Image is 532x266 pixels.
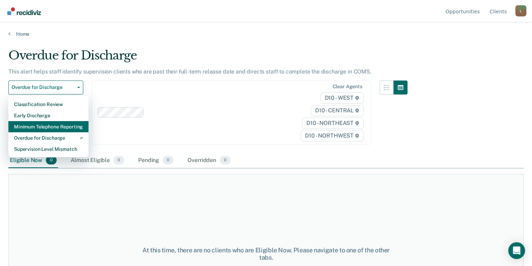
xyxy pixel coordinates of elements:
span: 0 [46,156,57,165]
span: 0 [113,156,124,165]
span: D10 - WEST [320,92,364,104]
div: Pending0 [137,153,175,168]
button: Overdue for Discharge [8,80,83,94]
div: Minimum Telephone Reporting [14,121,83,132]
div: Open Intercom Messenger [508,242,525,259]
div: Supervision Level Mismatch [14,143,83,155]
span: 0 [220,156,230,165]
div: Classification Review [14,99,83,110]
div: L [515,5,526,16]
div: Early Discharge [14,110,83,121]
div: Almost Eligible0 [69,153,126,168]
div: Overdue for Discharge [14,132,83,143]
p: This alert helps staff identify supervision clients who are past their full-term release date and... [8,68,371,75]
span: D10 - NORTHWEST [300,130,363,141]
div: Dropdown Menu [8,96,88,157]
span: 0 [163,156,173,165]
div: At this time, there are no clients who are Eligible Now. Please navigate to one of the other tabs. [137,246,395,261]
div: Eligible Now0 [8,153,58,168]
a: Home [8,31,524,37]
div: Overdue for Discharge [8,48,407,68]
img: Recidiviz [7,7,41,15]
span: D10 - CENTRAL [311,105,364,116]
button: Profile dropdown button [515,5,526,16]
div: Overridden0 [186,153,232,168]
div: Clear agents [332,84,362,90]
span: Overdue for Discharge [12,84,75,90]
span: D10 - NORTHEAST [302,118,363,129]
